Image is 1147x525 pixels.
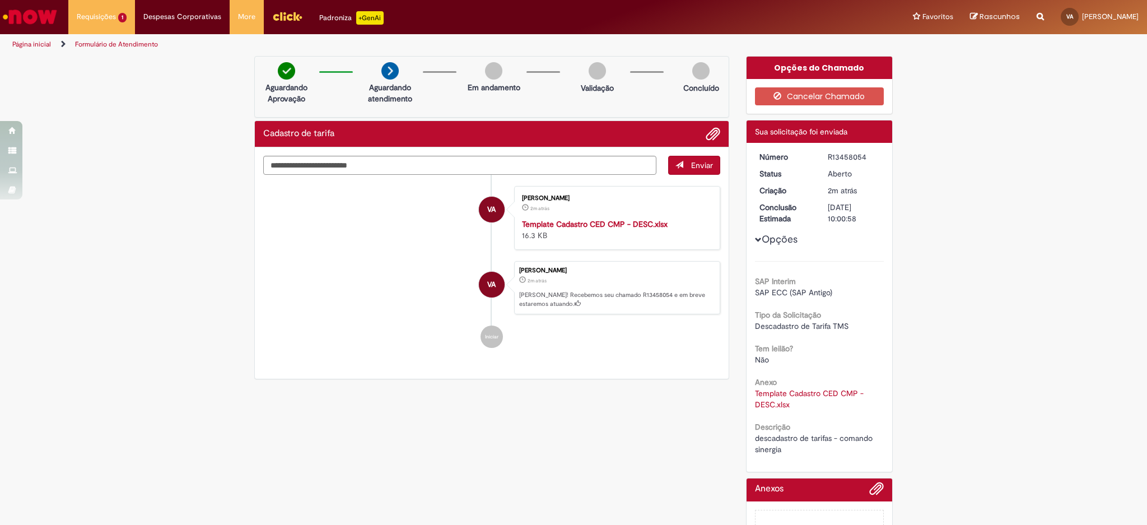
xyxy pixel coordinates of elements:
[381,62,399,80] img: arrow-next.png
[263,156,656,175] textarea: Digite sua mensagem aqui...
[755,433,875,454] span: descadastro de tarifas - comando sinergia
[356,11,384,25] p: +GenAi
[751,168,820,179] dt: Status
[970,12,1020,22] a: Rascunhos
[522,195,708,202] div: [PERSON_NAME]
[747,57,893,79] div: Opções do Chamado
[922,11,953,22] span: Favoritos
[691,160,713,170] span: Enviar
[528,277,547,284] time: 28/08/2025 14:00:54
[751,151,820,162] dt: Número
[706,127,720,141] button: Adicionar anexos
[487,271,496,298] span: VA
[755,422,790,432] b: Descrição
[828,185,857,196] span: 2m atrás
[692,62,710,80] img: img-circle-grey.png
[143,11,221,22] span: Despesas Corporativas
[828,185,880,196] div: 28/08/2025 14:00:54
[519,291,714,308] p: [PERSON_NAME]! Recebemos seu chamado R13458054 e em breve estaremos atuando.
[77,11,116,22] span: Requisições
[581,82,614,94] p: Validação
[278,62,295,80] img: check-circle-green.png
[468,82,520,93] p: Em andamento
[755,287,832,298] span: SAP ECC (SAP Antigo)
[528,277,547,284] span: 2m atrás
[363,82,417,104] p: Aguardando atendimento
[238,11,255,22] span: More
[755,355,769,365] span: Não
[263,261,720,315] li: Victor Henrique Goncalves Andre
[263,129,334,139] h2: Cadastro de tarifa Histórico de tíquete
[755,276,796,286] b: SAP Interim
[828,151,880,162] div: R13458054
[479,197,505,222] div: Victor Henrique Goncalves Andre
[487,196,496,223] span: VA
[479,272,505,298] div: Victor Henrique Goncalves Andre
[828,168,880,179] div: Aberto
[755,321,848,331] span: Descadastro de Tarifa TMS
[755,484,784,494] h2: Anexos
[828,202,880,224] div: [DATE] 10:00:58
[755,377,777,387] b: Anexo
[589,62,606,80] img: img-circle-grey.png
[1,6,59,28] img: ServiceNow
[519,267,714,274] div: [PERSON_NAME]
[263,175,720,360] ul: Histórico de tíquete
[8,34,756,55] ul: Trilhas de página
[683,82,719,94] p: Concluído
[530,205,549,212] time: 28/08/2025 14:00:52
[869,481,884,501] button: Adicionar anexos
[755,127,847,137] span: Sua solicitação foi enviada
[1066,13,1073,20] span: VA
[755,87,884,105] button: Cancelar Chamado
[75,40,158,49] a: Formulário de Atendimento
[530,205,549,212] span: 2m atrás
[259,82,314,104] p: Aguardando Aprovação
[828,185,857,196] time: 28/08/2025 14:00:54
[755,388,866,410] a: Download de Template Cadastro CED CMP - DESC.xlsx
[319,11,384,25] div: Padroniza
[522,219,668,229] a: Template Cadastro CED CMP - DESC.xlsx
[980,11,1020,22] span: Rascunhos
[118,13,127,22] span: 1
[1082,12,1139,21] span: [PERSON_NAME]
[12,40,51,49] a: Página inicial
[522,219,708,241] div: 16.3 KB
[668,156,720,175] button: Enviar
[751,185,820,196] dt: Criação
[751,202,820,224] dt: Conclusão Estimada
[755,310,821,320] b: Tipo da Solicitação
[485,62,502,80] img: img-circle-grey.png
[272,8,302,25] img: click_logo_yellow_360x200.png
[755,343,793,354] b: Tem leilão?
